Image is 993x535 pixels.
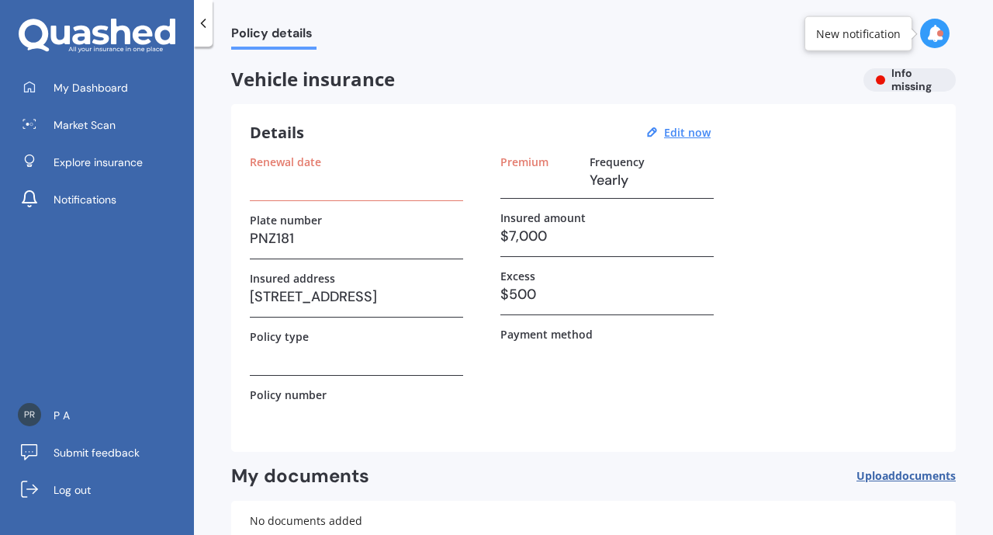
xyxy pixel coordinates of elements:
u: Edit now [664,125,711,140]
span: documents [895,468,956,483]
label: Policy type [250,330,309,343]
h3: $500 [500,283,714,306]
span: My Dashboard [54,80,128,96]
button: Uploaddocuments [856,464,956,488]
span: Policy details [231,26,317,47]
button: Edit now [659,126,715,140]
label: Premium [500,155,548,168]
span: Submit feedback [54,445,140,460]
label: Frequency [590,155,645,168]
span: Notifications [54,192,116,207]
div: New notification [816,26,901,41]
span: Explore insurance [54,155,143,170]
a: Market Scan [12,109,194,141]
h3: Yearly [590,168,714,192]
a: Explore insurance [12,147,194,178]
a: P A [12,400,194,431]
h3: PNZ181 [250,227,463,250]
label: Plate number [250,214,322,227]
a: Submit feedback [12,437,194,468]
h3: Details [250,123,304,143]
img: 161bd1b73c093236f87fdffcdda147e7 [18,403,41,426]
a: Notifications [12,184,194,215]
span: Market Scan [54,117,116,133]
span: P A [54,408,70,423]
label: Excess [500,269,535,283]
label: Renewal date [250,155,321,168]
span: Upload [856,470,956,482]
h3: [STREET_ADDRESS] [250,285,463,308]
label: Policy number [250,388,327,401]
a: My Dashboard [12,72,194,103]
h2: My documents [231,464,369,488]
label: Insured amount [500,211,586,224]
a: Log out [12,474,194,505]
label: Payment method [500,328,593,341]
h3: $7,000 [500,224,714,248]
span: Log out [54,482,91,498]
span: Vehicle insurance [231,68,851,91]
label: Insured address [250,272,335,285]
